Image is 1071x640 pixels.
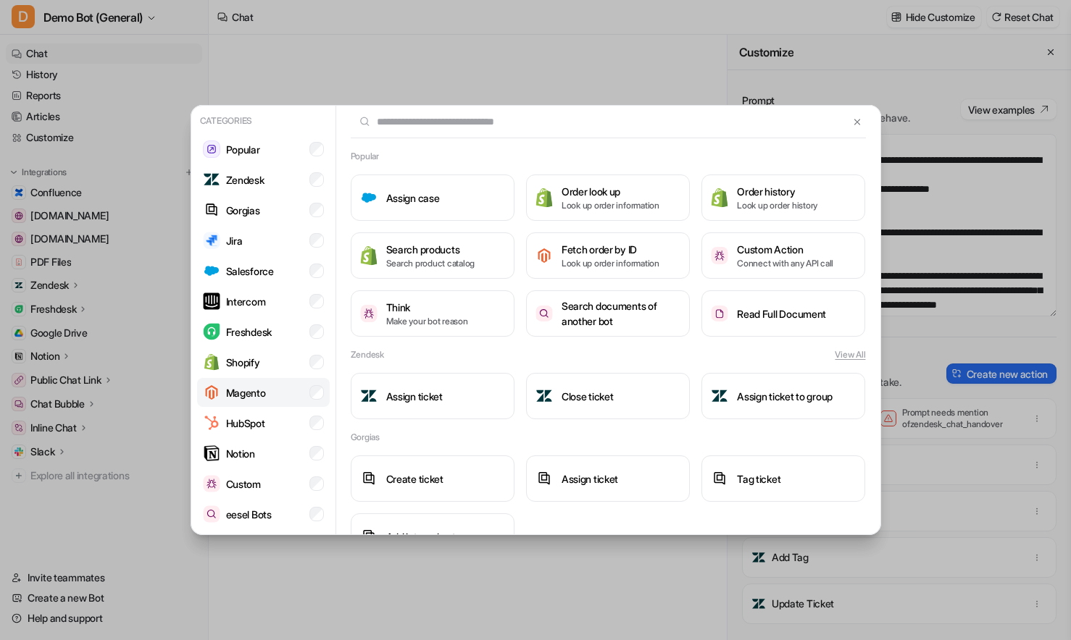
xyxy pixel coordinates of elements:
[526,290,690,337] button: Search documents of another botSearch documents of another bot
[226,355,260,370] p: Shopify
[226,172,264,188] p: Zendesk
[562,298,680,329] h3: Search documents of another bot
[351,513,514,560] button: Add internal noteAdd internal note
[737,306,826,321] h3: Read Full Document
[351,150,379,163] h2: Popular
[386,315,468,328] p: Make your bot reason
[351,232,514,279] button: Search productsSearch productsSearch product catalog
[562,389,614,404] h3: Close ticket
[226,324,272,340] p: Freshdesk
[711,387,728,405] img: Assign ticket to group
[360,245,378,265] img: Search products
[386,300,468,315] h3: Think
[562,184,659,199] h3: Order look up
[535,188,553,207] img: Order look up
[701,455,865,502] button: Tag ticketTag ticket
[535,470,553,487] img: Assign ticket
[386,389,443,404] h3: Assign ticket
[535,247,553,264] img: Fetch order by ID
[226,142,260,157] p: Popular
[351,174,514,221] button: Assign caseAssign case
[360,470,378,487] img: Create ticket
[562,199,659,212] p: Look up order information
[737,184,817,199] h3: Order history
[360,528,378,544] img: Add internal note
[226,233,243,248] p: Jira
[360,387,378,405] img: Assign ticket
[701,232,865,279] button: Custom ActionCustom ActionConnect with any API call
[535,387,553,405] img: Close ticket
[226,385,266,400] p: Magento
[526,373,690,419] button: Close ticketClose ticket
[711,247,728,264] img: Custom Action
[226,203,260,218] p: Gorgias
[226,507,272,522] p: eesel Bots
[711,306,728,322] img: Read Full Document
[386,190,440,206] h3: Assign case
[535,306,553,322] img: Search documents of another bot
[386,257,475,270] p: Search product catalog
[226,446,255,461] p: Notion
[711,470,728,487] img: Tag ticket
[351,455,514,502] button: Create ticketCreate ticket
[701,290,865,337] button: Read Full DocumentRead Full Document
[226,476,261,492] p: Custom
[711,188,728,207] img: Order history
[562,242,659,257] h3: Fetch order by ID
[526,455,690,502] button: Assign ticketAssign ticket
[562,471,618,487] h3: Assign ticket
[386,529,462,544] h3: Add internal note
[386,471,443,487] h3: Create ticket
[226,416,265,431] p: HubSpot
[226,264,274,279] p: Salesforce
[701,174,865,221] button: Order historyOrder historyLook up order history
[197,111,330,130] p: Categories
[737,242,833,257] h3: Custom Action
[737,257,833,270] p: Connect with any API call
[351,290,514,337] button: ThinkThinkMake your bot reason
[226,294,266,309] p: Intercom
[526,174,690,221] button: Order look upOrder look upLook up order information
[835,348,865,361] button: View All
[351,373,514,419] button: Assign ticketAssign ticket
[737,471,780,487] h3: Tag ticket
[526,232,690,279] button: Fetch order by IDFetch order by IDLook up order information
[562,257,659,270] p: Look up order information
[351,348,384,361] h2: Zendesk
[737,389,833,404] h3: Assign ticket to group
[360,305,378,321] img: Think
[737,199,817,212] p: Look up order history
[701,373,865,419] button: Assign ticket to groupAssign ticket to group
[360,189,378,206] img: Assign case
[351,431,380,444] h2: Gorgias
[386,242,475,257] h3: Search products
